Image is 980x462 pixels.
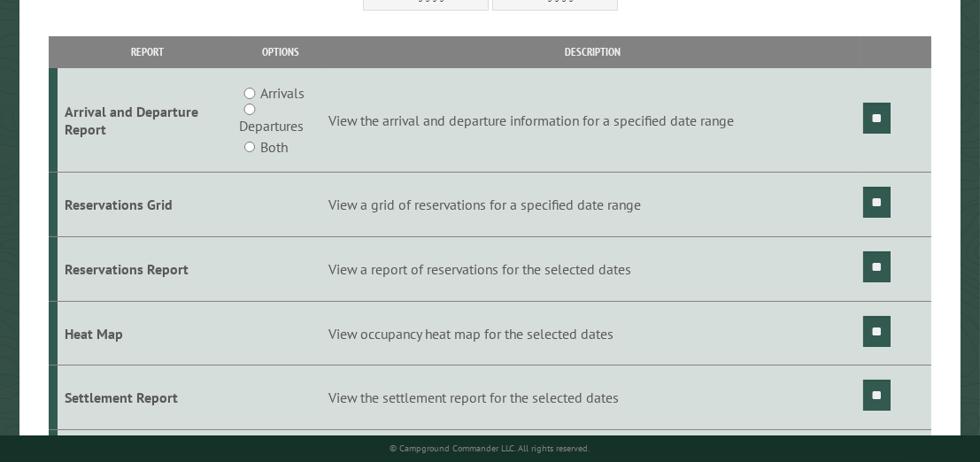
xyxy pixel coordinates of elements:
[326,301,860,366] td: View occupancy heat map for the selected dates
[50,28,87,42] div: v 4.0.25
[176,103,190,117] img: tab_keywords_by_traffic_grey.svg
[28,46,42,60] img: website_grey.svg
[196,104,298,116] div: Keywords by Traffic
[390,443,590,454] small: © Campground Commander LLC. All rights reserved.
[58,301,236,366] td: Heat Map
[236,36,326,67] th: Options
[260,136,288,158] label: Both
[58,173,236,237] td: Reservations Grid
[326,173,860,237] td: View a grid of reservations for a specified date range
[326,236,860,301] td: View a report of reservations for the selected dates
[326,366,860,430] td: View the settlement report for the selected dates
[58,236,236,301] td: Reservations Report
[28,28,42,42] img: logo_orange.svg
[260,82,305,104] label: Arrivals
[326,68,860,173] td: View the arrival and departure information for a specified date range
[58,36,236,67] th: Report
[239,115,304,136] label: Departures
[58,366,236,430] td: Settlement Report
[48,103,62,117] img: tab_domain_overview_orange.svg
[58,68,236,173] td: Arrival and Departure Report
[67,104,158,116] div: Domain Overview
[326,36,860,67] th: Description
[46,46,195,60] div: Domain: [DOMAIN_NAME]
